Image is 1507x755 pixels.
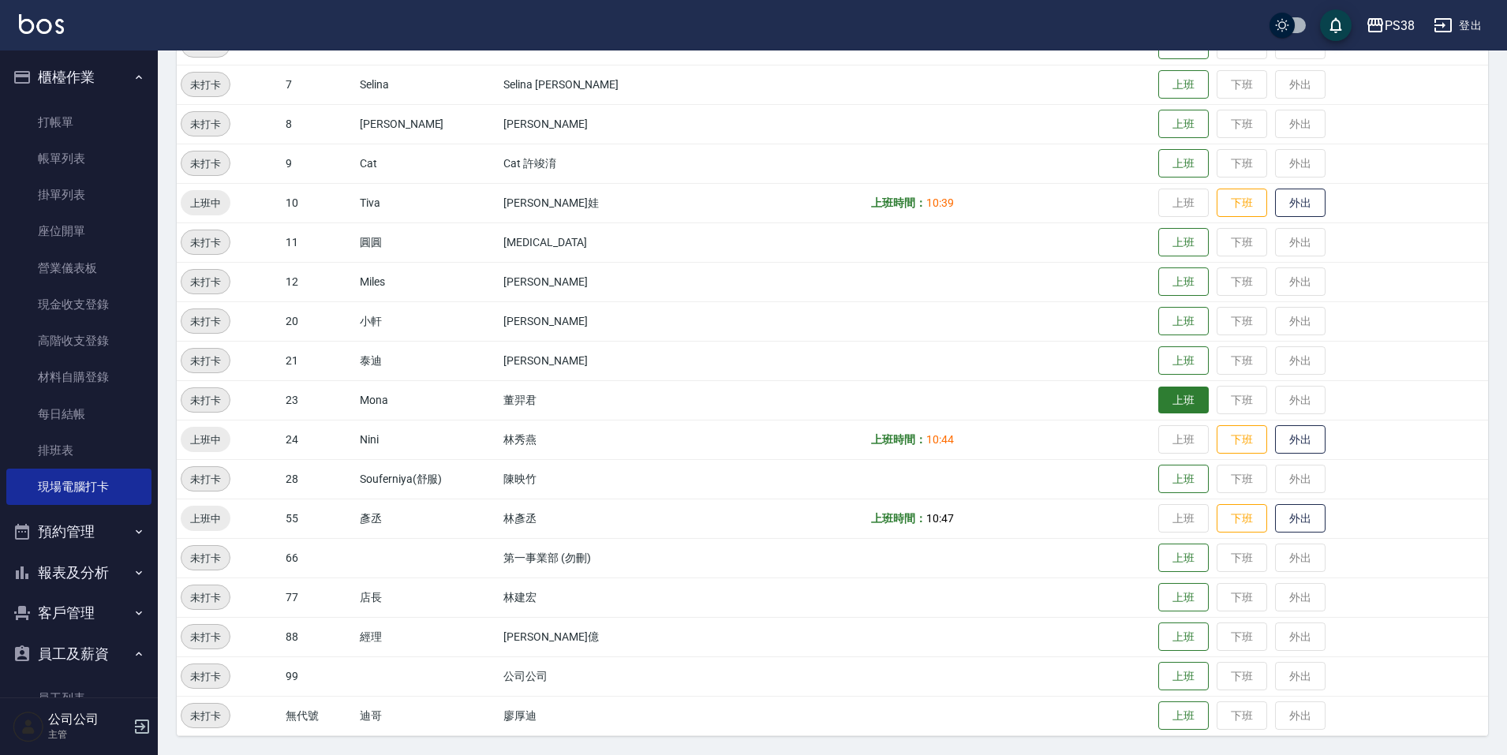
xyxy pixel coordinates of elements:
b: 上班時間： [871,196,926,209]
button: PS38 [1359,9,1421,42]
td: Souferniya(舒服) [356,459,499,499]
td: 泰迪 [356,341,499,380]
a: 掛單列表 [6,177,151,213]
span: 未打卡 [181,708,230,724]
td: 66 [282,538,356,577]
button: 登出 [1427,11,1488,40]
td: 20 [282,301,356,341]
td: 陳映竹 [499,459,724,499]
td: 24 [282,420,356,459]
td: Selina [356,65,499,104]
td: 23 [282,380,356,420]
td: 12 [282,262,356,301]
td: 7 [282,65,356,104]
a: 營業儀表板 [6,250,151,286]
button: 櫃檯作業 [6,57,151,98]
span: 未打卡 [181,471,230,488]
a: 排班表 [6,432,151,469]
td: 99 [282,656,356,696]
td: 林建宏 [499,577,724,617]
td: Cat [356,144,499,183]
button: 外出 [1275,504,1326,533]
span: 未打卡 [181,155,230,172]
button: 上班 [1158,346,1209,376]
span: 未打卡 [181,589,230,606]
button: 上班 [1158,149,1209,178]
a: 材料自購登錄 [6,359,151,395]
td: [PERSON_NAME]娃 [499,183,724,222]
td: [PERSON_NAME] [499,262,724,301]
button: 上班 [1158,701,1209,731]
b: 上班時間： [871,433,926,446]
td: 21 [282,341,356,380]
td: 經理 [356,617,499,656]
button: 上班 [1158,387,1209,414]
td: 圓圓 [356,222,499,262]
a: 現場電腦打卡 [6,469,151,505]
button: 下班 [1217,189,1267,218]
span: 未打卡 [181,313,230,330]
span: 未打卡 [181,668,230,685]
button: 上班 [1158,307,1209,336]
td: [PERSON_NAME] [499,341,724,380]
button: 上班 [1158,110,1209,139]
td: Selina [PERSON_NAME] [499,65,724,104]
img: Person [13,711,44,742]
b: 上班時間： [871,512,926,525]
img: Logo [19,14,64,34]
td: 9 [282,144,356,183]
td: Tiva [356,183,499,222]
button: 外出 [1275,189,1326,218]
td: Miles [356,262,499,301]
td: 77 [282,577,356,617]
td: 10 [282,183,356,222]
span: 10:39 [926,196,954,209]
a: 帳單列表 [6,140,151,177]
h5: 公司公司 [48,712,129,727]
td: 董羿君 [499,380,724,420]
button: 上班 [1158,267,1209,297]
td: Cat 許竣淯 [499,144,724,183]
button: 報表及分析 [6,552,151,593]
td: 第一事業部 (勿刪) [499,538,724,577]
button: save [1320,9,1352,41]
div: PS38 [1385,16,1415,36]
button: 外出 [1275,425,1326,454]
button: 上班 [1158,70,1209,99]
button: 客戶管理 [6,592,151,634]
a: 每日結帳 [6,396,151,432]
span: 未打卡 [181,274,230,290]
td: 公司公司 [499,656,724,696]
button: 上班 [1158,622,1209,652]
span: 未打卡 [181,353,230,369]
td: [MEDICAL_DATA] [499,222,724,262]
button: 下班 [1217,425,1267,454]
span: 未打卡 [181,77,230,93]
button: 員工及薪資 [6,634,151,675]
td: [PERSON_NAME]億 [499,617,724,656]
td: [PERSON_NAME] [356,104,499,144]
td: 彥丞 [356,499,499,538]
span: 未打卡 [181,550,230,566]
button: 上班 [1158,583,1209,612]
span: 未打卡 [181,234,230,251]
td: 廖厚迪 [499,696,724,735]
span: 上班中 [181,195,230,211]
button: 上班 [1158,662,1209,691]
td: [PERSON_NAME] [499,301,724,341]
p: 主管 [48,727,129,742]
a: 員工列表 [6,680,151,716]
td: 88 [282,617,356,656]
span: 10:47 [926,512,954,525]
a: 打帳單 [6,104,151,140]
td: Mona [356,380,499,420]
span: 未打卡 [181,629,230,645]
td: 林秀燕 [499,420,724,459]
a: 現金收支登錄 [6,286,151,323]
td: 迪哥 [356,696,499,735]
td: 55 [282,499,356,538]
td: 11 [282,222,356,262]
span: 10:44 [926,433,954,446]
button: 上班 [1158,544,1209,573]
span: 上班中 [181,432,230,448]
